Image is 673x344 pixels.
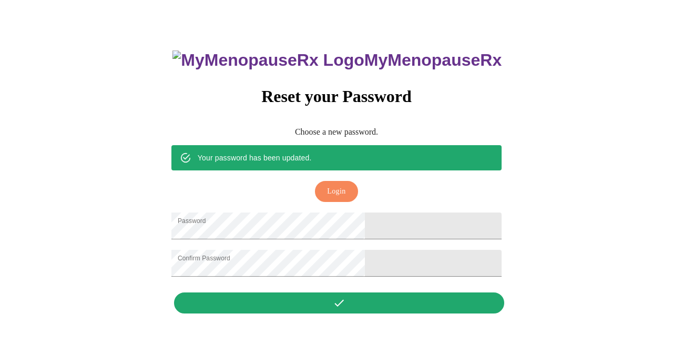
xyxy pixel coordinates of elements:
h3: Reset your Password [171,87,502,106]
span: Login [327,185,345,198]
div: Your password has been updated. [198,148,312,167]
button: Login [315,181,358,203]
p: Choose a new password. [171,127,502,137]
img: MyMenopauseRx Logo [172,50,364,70]
h3: MyMenopauseRx [172,50,502,70]
a: Login [312,186,360,195]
